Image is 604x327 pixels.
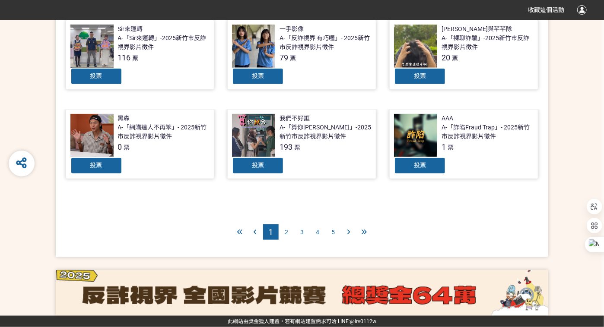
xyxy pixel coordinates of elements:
div: A-「反詐視界 有巧喔」- 2025新竹市反詐視界影片徵件 [280,34,372,52]
a: 我們不好誆A-「算你[PERSON_NAME]」-2025新竹市反詐視界影片徵件193票投票 [227,109,376,179]
span: 投票 [414,72,426,79]
div: 一手影像 [280,25,304,34]
span: 20 [442,53,450,62]
div: AAA [442,114,453,123]
span: 5 [331,229,335,236]
span: 投票 [252,72,264,79]
span: 投票 [252,162,264,169]
span: 0 [118,142,122,151]
span: 193 [280,142,292,151]
div: [PERSON_NAME]與芊芊隊 [442,25,512,34]
div: A-「算你[PERSON_NAME]」-2025新竹市反詐視界影片徵件 [280,123,372,141]
span: 票 [452,55,458,62]
span: 投票 [90,162,102,169]
span: 票 [448,144,454,151]
span: 票 [133,55,139,62]
a: 一手影像A-「反詐視界 有巧喔」- 2025新竹市反詐視界影片徵件79票投票 [227,20,376,90]
a: 此網站由獎金獵人建置，若有網站建置需求 [228,318,326,324]
div: A-「Sir來運轉」-2025新竹市反詐視界影片徵件 [118,34,210,52]
span: 2 [285,229,288,236]
span: 票 [294,144,300,151]
span: 3 [300,229,304,236]
span: 投票 [90,72,102,79]
span: 收藏這個活動 [528,6,564,13]
div: 黑森 [118,114,130,123]
div: 我們不好誆 [280,114,310,123]
a: @irv0112w [350,318,376,324]
div: A-「詐陷Fraud Trap」- 2025新竹市反詐視界影片徵件 [442,123,534,141]
a: 黑森A-「網購達人不再笨」- 2025新竹市反詐視界影片徵件0票投票 [66,109,215,179]
div: A-「裸聊詐騙」-2025新竹市反詐視界影片徵件 [442,34,534,52]
span: 79 [280,53,288,62]
a: AAAA-「詐陷Fraud Trap」- 2025新竹市反詐視界影片徵件1票投票 [389,109,538,179]
span: 1 [269,227,273,237]
div: A-「網購達人不再笨」- 2025新竹市反詐視界影片徵件 [118,123,210,141]
a: [PERSON_NAME]與芊芊隊A-「裸聊詐騙」-2025新竹市反詐視界影片徵件20票投票 [389,20,538,90]
span: 可洽 LINE: [228,318,376,324]
span: 票 [124,144,130,151]
span: 1 [442,142,446,151]
img: d5dd58f8-aeb6-44fd-a984-c6eabd100919.png [56,270,548,316]
span: 票 [290,55,296,62]
a: Sir來運轉A-「Sir來運轉」-2025新竹市反詐視界影片徵件116票投票 [66,20,215,90]
span: 116 [118,53,131,62]
span: 4 [316,229,319,236]
div: Sir來運轉 [118,25,143,34]
span: 投票 [414,162,426,169]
